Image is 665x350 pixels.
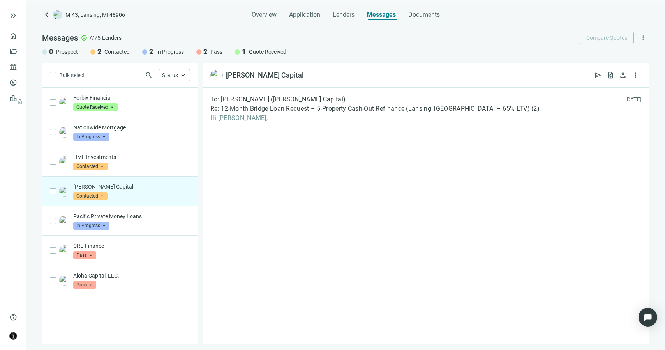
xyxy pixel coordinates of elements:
[531,105,540,113] span: ( 2 )
[607,71,614,79] span: request_quote
[252,11,277,19] span: Overview
[10,332,17,339] img: avatar
[629,69,642,81] button: more_vert
[59,275,70,286] img: e3141642-d4f6-485e-9f1f-d98455ea0309
[203,47,207,57] span: 2
[210,48,222,56] span: Pass
[42,10,51,19] a: keyboard_arrow_left
[149,47,153,57] span: 2
[59,127,70,138] img: 0bc39c7f-d7ad-4d55-b3db-8267c729b207
[73,272,190,279] p: Aloha Capital, LLC.
[289,11,320,19] span: Application
[59,156,70,167] img: 384926dc-cb31-43a6-84c5-09bd79558510
[59,186,70,197] img: 050ecbbc-33a4-4638-ad42-49e587a38b20
[73,183,190,191] p: [PERSON_NAME] Capital
[89,34,101,42] span: 7/75
[210,95,346,103] span: To: [PERSON_NAME] ([PERSON_NAME] Capital)
[59,216,70,226] img: f0c8e67c-8c0e-4a2b-8b6b-48c2e6e563d8
[580,32,634,44] button: Compare Quotes
[53,10,62,19] img: deal-logo
[73,153,190,161] p: HML Investments
[594,71,602,79] span: send
[97,47,101,57] span: 2
[408,11,440,19] span: Documents
[210,69,223,81] img: 050ecbbc-33a4-4638-ad42-49e587a38b20
[104,48,130,56] span: Contacted
[73,192,108,200] span: Contacted
[631,71,639,79] span: more_vert
[162,72,178,78] span: Status
[9,313,17,321] span: help
[617,69,629,81] button: person
[73,163,108,170] span: Contacted
[210,114,540,122] span: Hi [PERSON_NAME],
[65,11,125,19] span: M-43, Lansing, MI 48906
[619,71,627,79] span: person
[73,124,190,131] p: Nationwide Mortgage
[249,48,286,56] span: Quote Received
[59,97,70,108] img: 9c74dd18-5a3a-48e1-bbf5-cac8b8b48b2c
[42,33,78,42] span: Messages
[637,32,649,44] button: more_vert
[210,105,530,113] span: Re: 12-Month Bridge Loan Request – 5-Property Cash-Out Refinance (Lansing, [GEOGRAPHIC_DATA] – 65...
[639,308,657,327] div: Open Intercom Messenger
[73,281,96,289] span: Pass
[226,71,304,80] div: [PERSON_NAME] Capital
[145,71,153,79] span: search
[604,69,617,81] button: request_quote
[59,71,85,80] span: Bulk select
[367,11,396,18] span: Messages
[592,69,604,81] button: send
[73,103,118,111] span: Quote Received
[56,48,78,56] span: Prospect
[73,222,109,230] span: In Progress
[9,11,18,20] button: keyboard_double_arrow_right
[81,35,87,41] span: check_circle
[59,245,70,256] img: c3ca3172-0736-45a5-9f6c-d6e640231ee8
[73,212,190,220] p: Pacific Private Money Loans
[102,34,122,42] span: Lenders
[242,47,246,57] span: 1
[73,242,190,250] p: CRE-Finance
[73,251,96,259] span: Pass
[73,133,109,141] span: In Progress
[625,95,642,103] div: [DATE]
[73,94,190,102] p: Forbix Financial
[333,11,355,19] span: Lenders
[49,47,53,57] span: 0
[156,48,184,56] span: In Progress
[640,34,647,41] span: more_vert
[180,72,187,79] span: keyboard_arrow_up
